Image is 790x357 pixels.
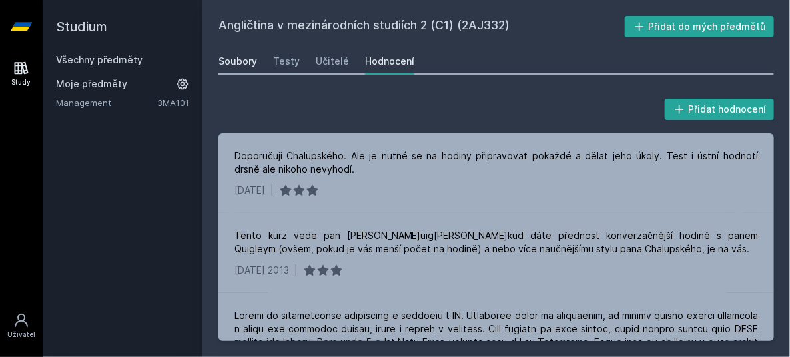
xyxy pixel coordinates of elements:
[273,48,300,75] a: Testy
[625,16,775,37] button: Přidat do mých předmětů
[7,330,35,340] div: Uživatel
[294,264,298,277] div: |
[316,55,349,68] div: Učitelé
[234,229,758,256] div: Tento kurz vede pan [PERSON_NAME]uig[PERSON_NAME]kud dáte přednost konverzačnější hodině s panem ...
[234,149,758,176] div: Doporučuji Chalupského. Ale je nutné se na hodiny připravovat pokaždé a dělat jeho úkoly. Test i ...
[665,99,775,120] button: Přidat hodnocení
[316,48,349,75] a: Učitelé
[270,184,274,197] div: |
[273,55,300,68] div: Testy
[12,77,31,87] div: Study
[157,97,189,108] a: 3MA101
[234,264,289,277] div: [DATE] 2013
[3,306,40,346] a: Uživatel
[234,184,265,197] div: [DATE]
[365,55,414,68] div: Hodnocení
[56,77,127,91] span: Moje předměty
[56,96,157,109] a: Management
[218,16,625,37] h2: Angličtina v mezinárodních studiích 2 (C1) (2AJ332)
[218,48,257,75] a: Soubory
[3,53,40,94] a: Study
[56,54,143,65] a: Všechny předměty
[218,55,257,68] div: Soubory
[365,48,414,75] a: Hodnocení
